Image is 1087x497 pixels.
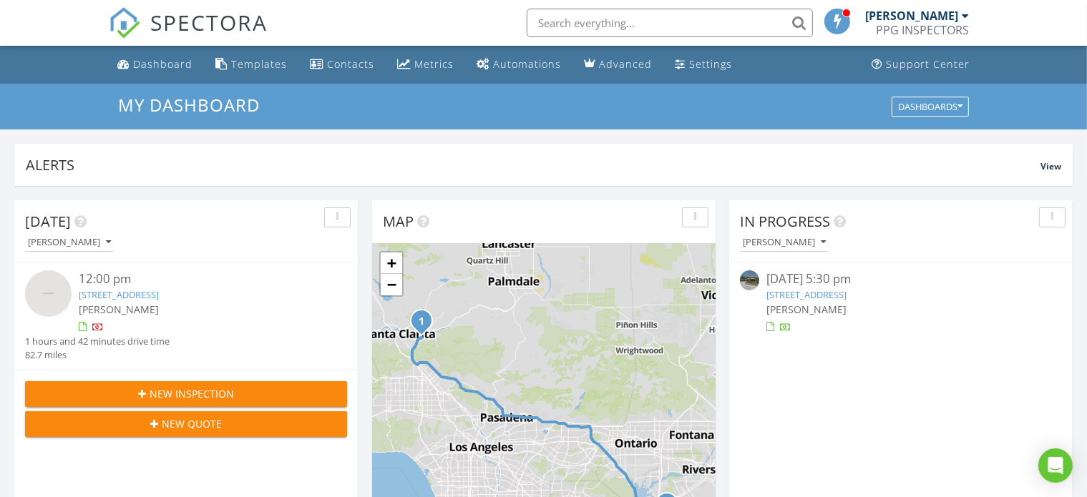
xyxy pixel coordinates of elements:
[493,57,561,71] div: Automations
[898,102,962,112] div: Dashboards
[740,270,1062,334] a: [DATE] 5:30 pm [STREET_ADDRESS] [PERSON_NAME]
[689,57,732,71] div: Settings
[79,302,159,316] span: [PERSON_NAME]
[25,212,71,231] span: [DATE]
[25,233,114,252] button: [PERSON_NAME]
[865,9,958,23] div: [PERSON_NAME]
[383,212,414,231] span: Map
[25,411,347,437] button: New Quote
[79,288,159,301] a: [STREET_ADDRESS]
[1040,160,1061,172] span: View
[112,51,198,78] a: Dashboard
[669,51,738,78] a: Settings
[743,237,826,247] div: [PERSON_NAME]
[419,317,424,327] i: 1
[599,57,652,71] div: Advanced
[25,348,170,362] div: 82.7 miles
[25,270,347,362] a: 12:00 pm [STREET_ADDRESS] [PERSON_NAME] 1 hours and 42 minutes drive time 82.7 miles
[304,51,380,78] a: Contacts
[150,386,234,401] span: New Inspection
[210,51,293,78] a: Templates
[28,237,111,247] div: [PERSON_NAME]
[527,9,813,37] input: Search everything...
[109,19,268,49] a: SPECTORA
[578,51,658,78] a: Advanced
[25,335,170,348] div: 1 hours and 42 minutes drive time
[892,97,969,117] button: Dashboards
[866,51,975,78] a: Support Center
[26,155,1040,174] div: Alerts
[1038,448,1073,483] div: Open Intercom Messenger
[109,7,140,39] img: The Best Home Inspection Software - Spectora
[766,270,1035,288] div: [DATE] 5:30 pm
[740,233,829,252] button: [PERSON_NAME]
[471,51,567,78] a: Automations (Basic)
[118,93,260,117] span: My Dashboard
[150,7,268,37] span: SPECTORA
[79,270,321,288] div: 12:00 pm
[231,57,287,71] div: Templates
[740,212,830,231] span: In Progress
[25,270,72,317] img: streetview
[740,270,759,290] img: streetview
[766,302,847,316] span: [PERSON_NAME]
[162,416,222,431] span: New Quote
[414,57,454,71] div: Metrics
[381,274,402,295] a: Zoom out
[766,288,847,301] a: [STREET_ADDRESS]
[421,320,430,329] div: 19202 Ave Of The Oaks A, Santa Clarita, CA 91321
[886,57,970,71] div: Support Center
[25,381,347,407] button: New Inspection
[327,57,374,71] div: Contacts
[381,252,402,274] a: Zoom in
[876,23,969,37] div: PPG INSPECTORS
[391,51,459,78] a: Metrics
[133,57,192,71] div: Dashboard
